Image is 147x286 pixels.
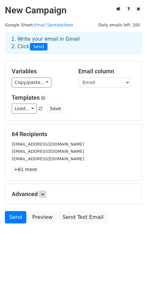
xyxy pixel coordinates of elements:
[34,22,73,27] a: Email Spreadsheet
[114,255,147,286] iframe: Chat Widget
[12,104,37,114] a: Load...
[58,211,108,223] a: Send Test Email
[5,22,73,27] small: Google Sheet:
[12,142,84,147] small: [EMAIL_ADDRESS][DOMAIN_NAME]
[5,5,142,16] h2: New Campaign
[12,191,135,198] h5: Advanced
[12,165,39,174] a: +61 more
[12,156,84,161] small: [EMAIL_ADDRESS][DOMAIN_NAME]
[12,68,69,75] h5: Variables
[12,78,51,88] a: Copy/paste...
[30,43,47,51] span: Send
[12,94,40,101] a: Templates
[5,211,26,223] a: Send
[96,22,142,27] a: Daily emails left: 200
[47,104,64,114] button: Save
[12,131,135,138] h5: 64 Recipients
[12,149,84,154] small: [EMAIL_ADDRESS][DOMAIN_NAME]
[7,36,140,50] div: 1. Write your email in Gmail 2. Click
[28,211,57,223] a: Preview
[78,68,135,75] h5: Email column
[96,21,142,29] span: Daily emails left: 200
